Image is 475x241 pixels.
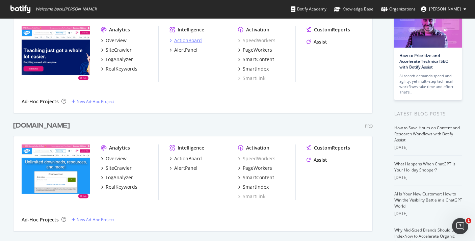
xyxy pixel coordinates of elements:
span: 1 [466,218,471,223]
div: Latest Blog Posts [394,110,462,117]
img: www.twinkl.com.au [22,26,90,81]
div: Botify Academy [291,6,326,12]
div: SiteCrawler [106,47,132,53]
a: CustomReports [307,144,350,151]
div: Organizations [381,6,416,12]
a: How to Prioritize and Accelerate Technical SEO with Botify Assist [399,53,448,70]
div: SmartIndex [243,65,269,72]
a: SiteCrawler [101,47,132,53]
div: SmartContent [243,174,274,181]
div: Overview [106,155,127,162]
div: Assist [314,38,327,45]
div: Assist [314,157,327,163]
div: CustomReports [314,26,350,33]
a: ActionBoard [169,37,202,44]
div: [DOMAIN_NAME] [13,121,70,131]
a: RealKeywords [101,184,137,190]
div: RealKeywords [106,184,137,190]
a: [DOMAIN_NAME] [13,121,73,131]
a: ActionBoard [169,155,202,162]
div: CustomReports [314,144,350,151]
div: Intelligence [178,144,204,151]
a: Overview [101,37,127,44]
div: SmartIndex [243,184,269,190]
div: AlertPanel [174,165,197,171]
div: Ad-Hoc Projects [22,216,59,223]
div: AI search demands speed and agility, yet multi-step technical workflows take time and effort. Tha... [399,73,457,95]
a: CustomReports [307,26,350,33]
div: Analytics [109,26,130,33]
a: Assist [307,38,327,45]
a: SpeedWorkers [238,37,275,44]
div: New Ad-Hoc Project [77,99,114,104]
div: [DATE] [394,211,462,217]
a: SmartIndex [238,65,269,72]
a: SmartLink [238,193,265,200]
div: Activation [246,26,269,33]
div: Analytics [109,144,130,151]
a: AlertPanel [169,165,197,171]
div: LogAnalyzer [106,174,133,181]
div: Intelligence [178,26,204,33]
div: [DATE] [394,175,462,181]
a: SmartContent [238,174,274,181]
div: Pro [365,123,373,129]
a: SpeedWorkers [238,155,275,162]
a: RealKeywords [101,65,137,72]
div: Ad-Hoc Projects [22,98,59,105]
span: Ruth Everett [429,6,461,12]
div: Activation [246,144,269,151]
div: Knowledge Base [334,6,373,12]
a: SiteCrawler [101,165,132,171]
a: SmartLink [238,75,265,82]
div: ActionBoard [174,155,202,162]
div: RealKeywords [106,65,137,72]
a: Assist [307,157,327,163]
div: AlertPanel [174,47,197,53]
div: LogAnalyzer [106,56,133,63]
div: SmartContent [243,56,274,63]
a: What Happens When ChatGPT Is Your Holiday Shopper? [394,161,455,173]
div: [DATE] [394,144,462,151]
a: PageWorkers [238,165,272,171]
button: [PERSON_NAME] [416,4,472,15]
div: PageWorkers [243,165,272,171]
a: How to Save Hours on Content and Research Workflows with Botify Assist [394,125,460,143]
img: twinkl.co.uk [22,144,90,199]
div: Overview [106,37,127,44]
a: SmartIndex [238,184,269,190]
a: New Ad-Hoc Project [72,217,114,222]
div: New Ad-Hoc Project [77,217,114,222]
a: AlertPanel [169,47,197,53]
span: Welcome back, [PERSON_NAME] ! [35,6,97,12]
a: SmartContent [238,56,274,63]
a: New Ad-Hoc Project [72,99,114,104]
div: PageWorkers [243,47,272,53]
div: SiteCrawler [106,165,132,171]
a: LogAnalyzer [101,174,133,181]
a: Overview [101,155,127,162]
a: LogAnalyzer [101,56,133,63]
img: How to Prioritize and Accelerate Technical SEO with Botify Assist [394,12,462,48]
a: AI Is Your New Customer: How to Win the Visibility Battle in a ChatGPT World [394,191,462,209]
iframe: Intercom live chat [452,218,468,234]
a: PageWorkers [238,47,272,53]
div: ActionBoard [174,37,202,44]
